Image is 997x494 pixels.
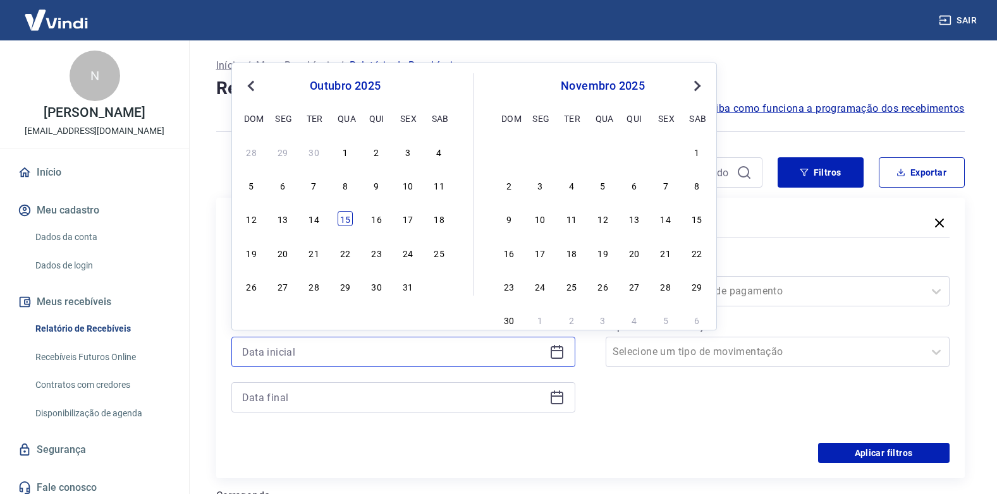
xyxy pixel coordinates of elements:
[30,224,174,250] a: Dados da conta
[15,436,174,464] a: Segurança
[532,211,547,226] div: Choose segunda-feira, 10 de novembro de 2025
[501,245,517,260] div: Choose domingo, 16 de novembro de 2025
[369,144,384,159] div: Choose quinta-feira, 2 de outubro de 2025
[275,144,290,159] div: Choose segunda-feira, 29 de setembro de 2025
[338,211,353,226] div: Choose quarta-feira, 15 de outubro de 2025
[501,144,517,159] div: Choose domingo, 26 de outubro de 2025
[30,344,174,370] a: Recebíveis Futuros Online
[242,142,448,295] div: month 2025-10
[307,178,322,193] div: Choose terça-feira, 7 de outubro de 2025
[216,76,965,101] h4: Relatório de Recebíveis
[242,342,544,361] input: Data inicial
[608,319,947,334] label: Tipo de Movimentação
[307,144,322,159] div: Choose terça-feira, 30 de setembro de 2025
[532,178,547,193] div: Choose segunda-feira, 3 de novembro de 2025
[70,51,120,101] div: N
[689,144,704,159] div: Choose sábado, 1 de novembro de 2025
[778,157,864,188] button: Filtros
[432,211,447,226] div: Choose sábado, 18 de outubro de 2025
[307,245,322,260] div: Choose terça-feira, 21 de outubro de 2025
[564,312,579,327] div: Choose terça-feira, 2 de dezembro de 2025
[30,401,174,426] a: Disponibilização de agenda
[244,178,259,193] div: Choose domingo, 5 de outubro de 2025
[369,178,384,193] div: Choose quinta-feira, 9 de outubro de 2025
[338,178,353,193] div: Choose quarta-feira, 8 de outubro de 2025
[501,178,517,193] div: Choose domingo, 2 de novembro de 2025
[400,111,415,126] div: sex
[242,78,448,93] div: outubro 2025
[532,144,547,159] div: Choose segunda-feira, 27 de outubro de 2025
[596,178,611,193] div: Choose quarta-feira, 5 de novembro de 2025
[338,279,353,294] div: Choose quarta-feira, 29 de outubro de 2025
[689,111,704,126] div: sab
[400,245,415,260] div: Choose sexta-feira, 24 de outubro de 2025
[338,111,353,126] div: qua
[596,111,611,126] div: qua
[432,279,447,294] div: Choose sábado, 1 de novembro de 2025
[244,211,259,226] div: Choose domingo, 12 de outubro de 2025
[596,245,611,260] div: Choose quarta-feira, 19 de novembro de 2025
[532,245,547,260] div: Choose segunda-feira, 17 de novembro de 2025
[564,144,579,159] div: Choose terça-feira, 28 de outubro de 2025
[596,312,611,327] div: Choose quarta-feira, 3 de dezembro de 2025
[627,111,642,126] div: qui
[658,178,673,193] div: Choose sexta-feira, 7 de novembro de 2025
[30,316,174,342] a: Relatório de Recebíveis
[627,178,642,193] div: Choose quinta-feira, 6 de novembro de 2025
[400,279,415,294] div: Choose sexta-feira, 31 de outubro de 2025
[243,78,259,93] button: Previous Month
[936,9,982,32] button: Sair
[275,279,290,294] div: Choose segunda-feira, 27 de outubro de 2025
[15,288,174,316] button: Meus recebíveis
[689,279,704,294] div: Choose sábado, 29 de novembro de 2025
[244,279,259,294] div: Choose domingo, 26 de outubro de 2025
[501,211,517,226] div: Choose domingo, 9 de novembro de 2025
[532,312,547,327] div: Choose segunda-feira, 1 de dezembro de 2025
[369,245,384,260] div: Choose quinta-feira, 23 de outubro de 2025
[564,111,579,126] div: ter
[242,388,544,407] input: Data final
[704,101,965,116] span: Saiba como funciona a programação dos recebimentos
[627,279,642,294] div: Choose quinta-feira, 27 de novembro de 2025
[339,58,344,73] p: /
[596,279,611,294] div: Choose quarta-feira, 26 de novembro de 2025
[307,111,322,126] div: ter
[25,124,164,138] p: [EMAIL_ADDRESS][DOMAIN_NAME]
[627,144,642,159] div: Choose quinta-feira, 30 de outubro de 2025
[15,196,174,224] button: Meu cadastro
[432,144,447,159] div: Choose sábado, 4 de outubro de 2025
[350,58,458,73] p: Relatório de Recebíveis
[501,279,517,294] div: Choose domingo, 23 de novembro de 2025
[244,245,259,260] div: Choose domingo, 19 de outubro de 2025
[244,144,259,159] div: Choose domingo, 28 de setembro de 2025
[658,211,673,226] div: Choose sexta-feira, 14 de novembro de 2025
[627,211,642,226] div: Choose quinta-feira, 13 de novembro de 2025
[400,211,415,226] div: Choose sexta-feira, 17 de outubro de 2025
[369,111,384,126] div: qui
[499,142,706,329] div: month 2025-11
[275,245,290,260] div: Choose segunda-feira, 20 de outubro de 2025
[596,211,611,226] div: Choose quarta-feira, 12 de novembro de 2025
[30,372,174,398] a: Contratos com credores
[658,312,673,327] div: Choose sexta-feira, 5 de dezembro de 2025
[369,211,384,226] div: Choose quinta-feira, 16 de outubro de 2025
[658,245,673,260] div: Choose sexta-feira, 21 de novembro de 2025
[247,58,251,73] p: /
[275,211,290,226] div: Choose segunda-feira, 13 de outubro de 2025
[338,144,353,159] div: Choose quarta-feira, 1 de outubro de 2025
[564,178,579,193] div: Choose terça-feira, 4 de novembro de 2025
[689,211,704,226] div: Choose sábado, 15 de novembro de 2025
[432,245,447,260] div: Choose sábado, 25 de outubro de 2025
[564,279,579,294] div: Choose terça-feira, 25 de novembro de 2025
[818,443,950,463] button: Aplicar filtros
[216,58,242,73] p: Início
[307,279,322,294] div: Choose terça-feira, 28 de outubro de 2025
[501,312,517,327] div: Choose domingo, 30 de novembro de 2025
[627,312,642,327] div: Choose quinta-feira, 4 de dezembro de 2025
[432,178,447,193] div: Choose sábado, 11 de outubro de 2025
[658,111,673,126] div: sex
[658,144,673,159] div: Choose sexta-feira, 31 de outubro de 2025
[689,245,704,260] div: Choose sábado, 22 de novembro de 2025
[564,245,579,260] div: Choose terça-feira, 18 de novembro de 2025
[15,159,174,186] a: Início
